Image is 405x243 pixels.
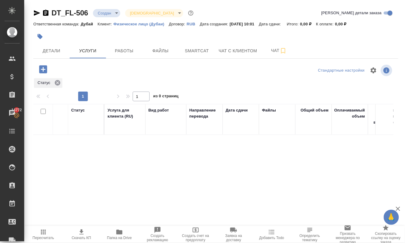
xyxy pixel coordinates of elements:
[215,226,253,243] button: Заявка на доставку
[125,9,183,17] div: Создан
[96,11,113,16] button: Создан
[335,22,351,26] p: 0,00 ₽
[367,226,405,243] button: Скопировать ссылку на оценку заказа
[280,47,287,54] svg: Подписаться
[177,226,215,243] button: Создать счет на предоплату
[189,107,220,119] div: Направление перевода
[287,22,300,26] p: Итого:
[146,47,175,55] span: Файлы
[291,226,329,243] button: Определить тематику
[253,226,291,243] button: Добавить Todo
[180,234,211,242] span: Создать счет на предоплату
[34,78,62,88] div: Статус
[259,22,282,26] p: Дата сдачи:
[187,22,200,26] p: RUB
[218,234,249,242] span: Заявка на доставку
[110,47,139,55] span: Работы
[42,9,49,17] button: Скопировать ссылку
[386,211,397,224] span: 🙏
[200,22,230,26] p: Дата создания:
[226,107,248,113] div: Дата сдачи
[33,22,81,26] p: Ответственная команда:
[316,22,335,26] p: К оплате:
[72,236,91,240] span: Скачать КП
[334,107,365,119] div: Оплачиваемый объем
[371,107,401,131] div: Кол-во ед. изм., выполняемое в час
[366,63,381,78] span: Настроить таблицу
[187,9,195,17] button: Доп статусы указывают на важность/срочность заказа
[301,107,329,113] div: Общий объем
[300,22,316,26] p: 0,00 ₽
[294,234,325,242] span: Определить тематику
[24,226,62,243] button: Пересчитать
[138,226,177,243] button: Создать рекламацию
[317,66,366,75] div: split button
[33,30,47,43] button: Добавить тэг
[93,9,120,17] div: Создан
[114,22,169,26] p: Физическое лицо (Дубаи)
[182,47,211,55] span: Smartcat
[128,11,176,16] button: [DEMOGRAPHIC_DATA]
[230,22,259,26] p: [DATE] 10:01
[142,234,173,242] span: Создать рекламацию
[62,226,101,243] button: Скачать КП
[32,236,54,240] span: Пересчитать
[259,236,284,240] span: Добавить Todo
[264,47,294,54] span: Чат
[71,107,85,113] div: Статус
[33,9,41,17] button: Скопировать ссылку для ЯМессенджера
[219,47,257,55] span: Чат с клиентом
[108,107,142,119] div: Услуга для клиента (RU)
[384,210,399,225] button: 🙏
[148,107,169,113] div: Вид работ
[81,22,98,26] p: Дубай
[73,47,102,55] span: Услуги
[153,92,179,101] span: из 0 страниц
[381,65,393,76] span: Посмотреть информацию
[107,236,132,240] span: Папка на Drive
[187,21,200,26] a: RUB
[51,9,88,17] a: DT_FL-506
[35,63,51,76] button: Добавить услугу
[98,22,113,26] p: Клиент:
[262,107,276,113] div: Файлы
[169,22,187,26] p: Договор:
[2,105,23,121] a: 14772
[114,21,169,26] a: Физическое лицо (Дубаи)
[8,107,25,113] span: 14772
[100,226,138,243] button: Папка на Drive
[37,47,66,55] span: Детали
[38,80,52,86] p: Статус
[321,10,382,16] span: [PERSON_NAME] детали заказа
[329,226,367,243] button: Призвать менеджера по развитию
